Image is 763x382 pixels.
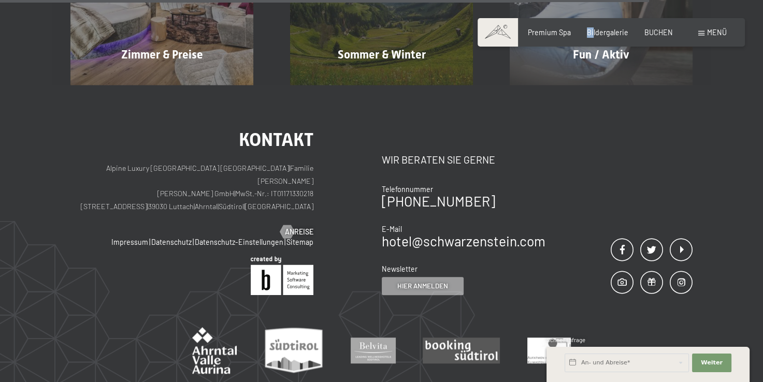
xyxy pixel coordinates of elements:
span: | [194,202,195,211]
span: Newsletter [382,265,418,273]
a: BUCHEN [644,28,673,37]
a: Anreise [280,227,313,237]
span: | [193,238,194,246]
a: Sitemap [286,238,313,246]
span: Kontakt [239,129,313,150]
span: | [244,202,245,211]
span: E-Mail [382,225,402,233]
a: Impressum [111,238,148,246]
span: Fun / Aktiv [573,48,629,61]
span: Schnellanfrage [546,336,585,343]
span: Anreise [285,227,313,237]
span: Telefonnummer [382,185,433,194]
span: | [218,202,219,211]
span: Wir beraten Sie gerne [382,154,495,166]
a: Datenschutz-Einstellungen [195,238,283,246]
span: Hier anmelden [397,281,448,290]
button: Weiter [692,354,731,372]
span: | [284,238,285,246]
a: Bildergalerie [587,28,628,37]
span: | [289,164,290,172]
span: Weiter [701,359,723,367]
a: Datenschutz [151,238,192,246]
span: Menü [707,28,727,37]
span: Zimmer & Preise [121,48,203,61]
img: Brandnamic GmbH | Leading Hospitality Solutions [251,256,313,295]
a: [PHONE_NUMBER] [382,193,495,209]
span: Sommer & Winter [338,48,426,61]
span: | [149,238,150,246]
p: Alpine Luxury [GEOGRAPHIC_DATA] [GEOGRAPHIC_DATA] Familie [PERSON_NAME] [PERSON_NAME] GmbH MwSt.-... [70,162,313,213]
span: | [147,202,148,211]
a: hotel@schwarzenstein.com [382,233,545,249]
a: Premium Spa [528,28,571,37]
span: | [234,189,235,198]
